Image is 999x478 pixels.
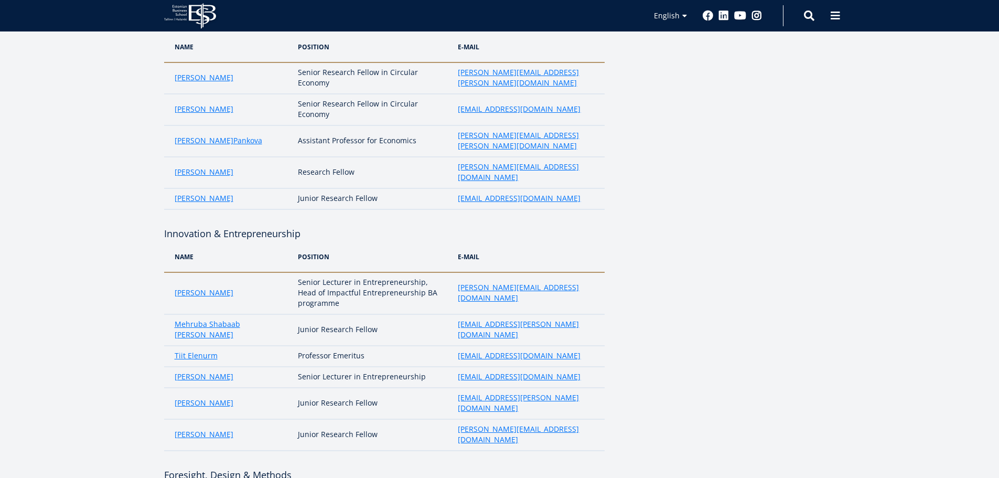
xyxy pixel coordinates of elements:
[293,272,453,314] td: Senior Lecturer in Entrepreneurship, Head of Impactful Entrepreneurship BA programme
[164,226,605,241] h4: Innovation & Entrepreneurship
[293,388,453,419] td: Junior Research Fellow
[458,104,581,114] a: [EMAIL_ADDRESS][DOMAIN_NAME]
[293,419,453,451] td: Junior Research Fellow
[453,241,604,272] th: e-MAIL
[458,130,594,151] a: [PERSON_NAME][EMAIL_ADDRESS][PERSON_NAME][DOMAIN_NAME]
[175,429,233,440] a: [PERSON_NAME]
[293,346,453,367] td: Professor Emeritus
[458,392,594,413] a: [EMAIL_ADDRESS][PERSON_NAME][DOMAIN_NAME]
[175,319,240,330] a: Mehruba Shabaab
[175,193,233,204] a: [PERSON_NAME]
[233,135,262,146] a: Pankova
[293,31,453,62] th: position
[293,367,453,388] td: Senior Lecturer in Entrepreneurship
[751,10,762,21] a: Instagram
[175,330,233,340] a: [PERSON_NAME]
[175,398,233,408] a: [PERSON_NAME]
[453,31,604,62] th: e-mail
[458,67,594,88] a: [PERSON_NAME][EMAIL_ADDRESS][PERSON_NAME][DOMAIN_NAME]
[164,31,293,62] th: Name
[164,241,293,272] th: NAME
[293,314,453,346] td: Junior Research Fellow
[175,371,233,382] a: [PERSON_NAME]
[293,125,453,157] td: Assistant Professor for Economics
[293,157,453,188] td: Research Fellow
[458,319,594,340] a: [EMAIL_ADDRESS][PERSON_NAME][DOMAIN_NAME]
[458,350,581,361] a: [EMAIL_ADDRESS][DOMAIN_NAME]
[175,288,233,298] a: [PERSON_NAME]
[734,10,746,21] a: Youtube
[703,10,713,21] a: Facebook
[718,10,729,21] a: Linkedin
[175,135,233,146] a: [PERSON_NAME]
[293,188,453,209] td: Junior Research Fellow
[293,94,453,125] td: Senior Research Fellow in Circular Economy
[293,241,453,272] th: POSITION
[175,72,233,83] a: [PERSON_NAME]
[458,424,594,445] a: [PERSON_NAME][EMAIL_ADDRESS][DOMAIN_NAME]
[458,162,594,183] a: [PERSON_NAME][EMAIL_ADDRESS][DOMAIN_NAME]
[175,104,233,114] a: [PERSON_NAME]
[458,282,594,303] a: [PERSON_NAME][EMAIL_ADDRESS][DOMAIN_NAME]
[175,350,218,361] a: Tiit Elenurm
[175,167,233,177] a: [PERSON_NAME]
[458,193,581,204] a: [EMAIL_ADDRESS][DOMAIN_NAME]
[293,62,453,94] td: Senior Research Fellow in Circular Economy
[458,371,581,382] a: [EMAIL_ADDRESS][DOMAIN_NAME]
